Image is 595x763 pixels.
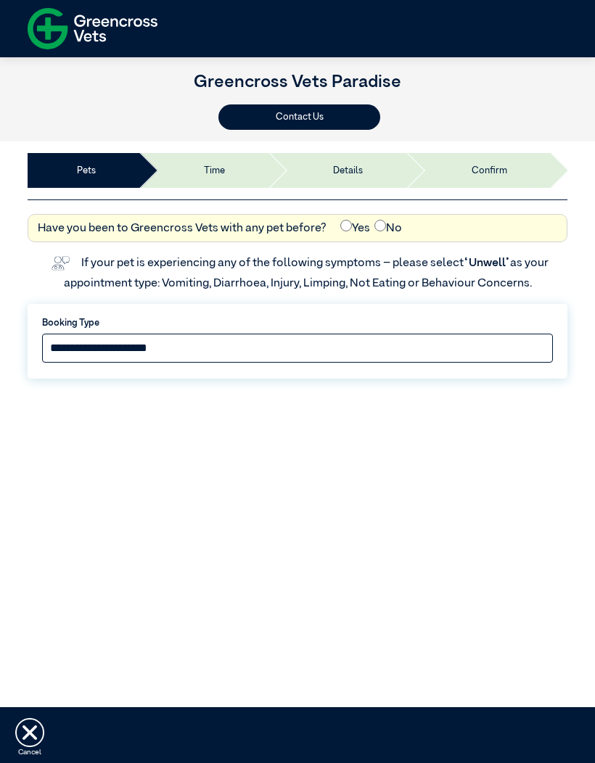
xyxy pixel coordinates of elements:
[554,721,583,750] img: ...
[64,257,551,289] label: If your pet is experiencing any of the following symptoms – please select as your appointment typ...
[218,104,380,130] button: Contact Us
[15,747,44,758] div: Cancel
[38,220,327,237] label: Have you been to Greencross Vets with any pet before?
[77,164,96,178] a: Pets
[464,257,510,269] span: “Unwell”
[197,721,226,750] img: ...
[194,73,401,91] a: Greencross Vets Paradise
[15,718,44,747] img: ...
[376,721,405,750] img: ...
[340,220,352,231] input: Yes
[42,316,553,330] label: Booking Type
[28,4,157,54] img: f-logo
[374,220,402,237] label: No
[374,220,386,231] input: No
[46,252,74,275] img: vet
[340,220,370,237] label: Yes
